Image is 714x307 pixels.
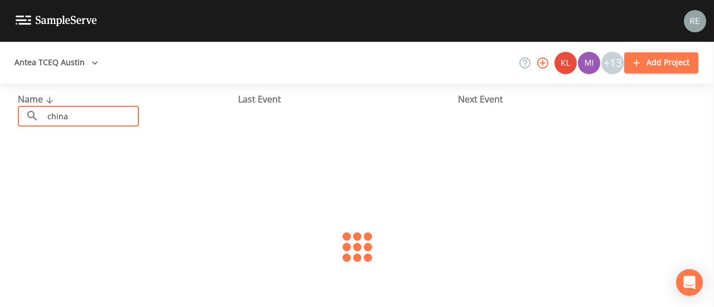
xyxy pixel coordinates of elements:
img: e720f1e92442e99c2aab0e3b783e6548 [684,10,706,32]
div: Kler Teran [554,52,577,74]
img: 9c4450d90d3b8045b2e5fa62e4f92659 [554,52,577,74]
button: Add Project [624,52,698,73]
div: Last Event [238,92,459,106]
div: Open Intercom Messenger [676,269,703,296]
input: Search Projects [44,106,139,126]
div: Miriaha Caddie [577,52,601,74]
div: Next Event [458,92,678,106]
button: Antea TCEQ Austin [10,52,103,73]
img: logo [16,16,97,26]
img: a1ea4ff7c53760f38bef77ef7c6649bf [578,52,600,74]
span: Name [18,93,56,105]
div: +13 [601,52,624,74]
